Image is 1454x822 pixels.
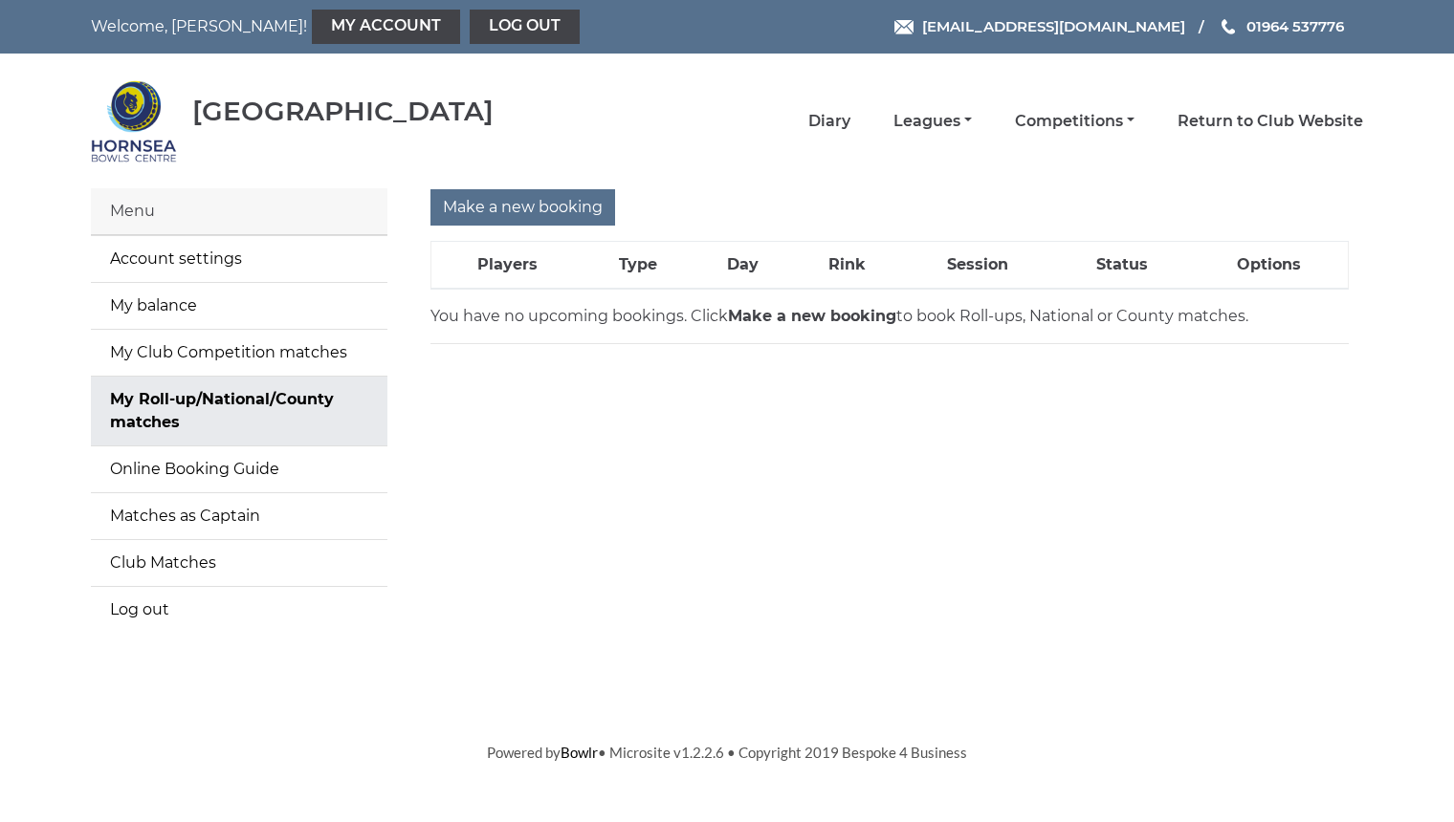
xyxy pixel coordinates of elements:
[312,10,460,44] a: My Account
[430,305,1349,328] p: You have no upcoming bookings. Click to book Roll-ups, National or County matches.
[430,189,615,226] input: Make a new booking
[922,17,1185,35] span: [EMAIL_ADDRESS][DOMAIN_NAME]
[1219,15,1344,37] a: Phone us 01964 537776
[1178,111,1363,132] a: Return to Club Website
[893,111,972,132] a: Leagues
[1190,242,1349,290] th: Options
[808,111,850,132] a: Diary
[91,587,387,633] a: Log out
[1222,19,1235,34] img: Phone us
[728,307,896,325] strong: Make a new booking
[91,10,605,44] nav: Welcome, [PERSON_NAME]!
[91,446,387,492] a: Online Booking Guide
[91,283,387,329] a: My balance
[487,744,967,761] span: Powered by • Microsite v1.2.2.6 • Copyright 2019 Bespoke 4 Business
[583,242,694,290] th: Type
[91,78,177,164] img: Hornsea Bowls Centre
[894,15,1185,37] a: Email [EMAIL_ADDRESS][DOMAIN_NAME]
[91,236,387,282] a: Account settings
[894,20,914,34] img: Email
[792,242,901,290] th: Rink
[1015,111,1135,132] a: Competitions
[91,493,387,539] a: Matches as Captain
[431,242,584,290] th: Players
[561,744,598,761] a: Bowlr
[1054,242,1189,290] th: Status
[694,242,792,290] th: Day
[902,242,1055,290] th: Session
[91,540,387,586] a: Club Matches
[91,188,387,235] div: Menu
[91,330,387,376] a: My Club Competition matches
[470,10,580,44] a: Log out
[192,97,494,126] div: [GEOGRAPHIC_DATA]
[1246,17,1344,35] span: 01964 537776
[91,377,387,445] a: My Roll-up/National/County matches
